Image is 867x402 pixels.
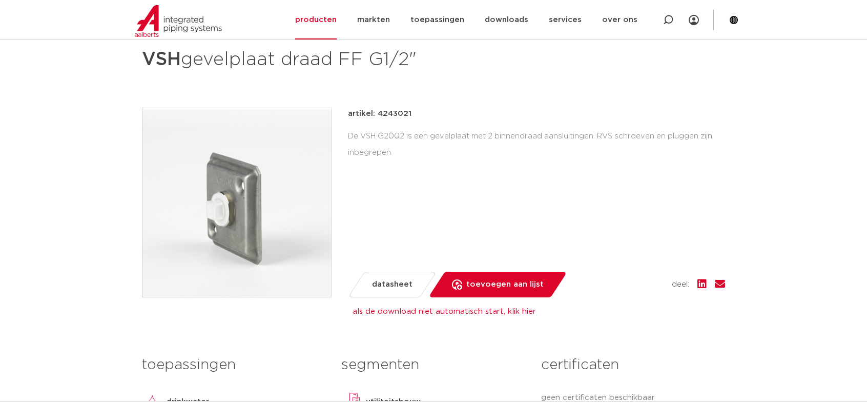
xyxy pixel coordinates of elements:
div: De VSH G2002 is een gevelplaat met 2 binnendraad aansluitingen. RVS schroeven en pluggen zijn inb... [348,128,725,161]
h3: segmenten [341,355,525,375]
span: toevoegen aan lijst [466,276,544,293]
p: artikel: 4243021 [348,108,411,120]
h1: gevelplaat draad FF G1/2" [142,44,527,75]
strong: VSH [142,50,181,69]
h3: certificaten [541,355,725,375]
a: datasheet [348,272,437,297]
span: deel: [672,278,689,291]
a: als de download niet automatisch start, klik hier [353,308,536,315]
h3: toepassingen [142,355,326,375]
span: datasheet [372,276,412,293]
img: Product Image for VSH gevelplaat draad FF G1/2" [142,108,331,297]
